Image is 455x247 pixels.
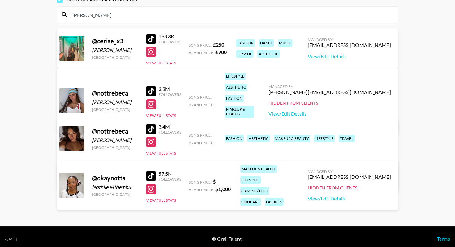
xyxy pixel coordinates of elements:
[236,39,255,47] div: fashion
[92,137,138,143] div: [PERSON_NAME]
[189,180,212,184] span: Song Price:
[92,192,138,197] div: [GEOGRAPHIC_DATA]
[308,42,391,48] div: [EMAIL_ADDRESS][DOMAIN_NAME]
[274,135,310,142] div: makeup & beauty
[92,89,138,97] div: @ nottrebeca
[339,135,355,142] div: travel
[308,195,391,202] a: View/Edit Details
[268,111,391,117] a: View/Edit Details
[146,198,176,203] button: View Full Stats
[92,184,138,190] div: Nothile Mthembu
[225,95,244,102] div: fashion
[159,86,181,92] div: 3.3M
[225,73,246,80] div: lifestyle
[213,41,224,47] strong: £ 250
[268,89,391,95] div: [PERSON_NAME][EMAIL_ADDRESS][DOMAIN_NAME]
[159,40,181,44] div: Followers
[92,107,138,112] div: [GEOGRAPHIC_DATA]
[212,236,242,242] div: © Grail Talent
[308,169,391,174] div: Managed By
[146,61,176,65] button: View Full Stats
[92,37,138,45] div: @ cerise_x3
[92,47,138,53] div: [PERSON_NAME]
[240,165,277,173] div: makeup & beauty
[308,37,391,42] div: Managed By
[236,50,254,58] div: lipsync
[240,187,269,195] div: gaming/tech
[159,171,181,177] div: 57.5K
[308,174,391,180] div: [EMAIL_ADDRESS][DOMAIN_NAME]
[92,55,138,60] div: [GEOGRAPHIC_DATA]
[146,113,176,118] button: View Full Stats
[146,151,176,156] button: View Full Stats
[92,174,138,182] div: @ okaynotts
[159,130,181,134] div: Followers
[189,102,214,107] span: Brand Price:
[189,187,214,192] span: Brand Price:
[240,198,261,206] div: skincare
[437,236,450,242] a: Terms
[213,178,216,184] strong: $
[278,39,292,47] div: music
[308,185,391,191] div: Hidden from Clients
[215,186,231,192] strong: $ 1,000
[240,176,261,184] div: lifestyle
[225,84,247,91] div: aesthetic
[247,135,270,142] div: aesthetic
[308,53,391,59] a: View/Edit Details
[92,99,138,105] div: [PERSON_NAME]
[268,100,391,106] div: Hidden from Clients
[314,135,335,142] div: lifestyle
[159,123,181,130] div: 3.4M
[259,39,274,47] div: dance
[189,95,212,100] span: Song Price:
[225,135,244,142] div: fashion
[92,127,138,135] div: @ nottrebeca
[189,50,214,55] span: Brand Price:
[265,198,284,206] div: fashion
[215,49,227,55] strong: £ 900
[225,106,254,118] div: makeup & beauty
[92,145,138,150] div: [GEOGRAPHIC_DATA]
[189,140,214,145] span: Brand Price:
[189,43,212,47] span: Song Price:
[268,84,391,89] div: Managed By
[159,33,181,40] div: 168.3K
[159,92,181,97] div: Followers
[68,10,394,20] input: Search by User Name
[5,237,17,241] div: v [DATE]
[257,50,280,58] div: aesthetic
[189,133,212,138] span: Song Price:
[159,177,181,182] div: Followers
